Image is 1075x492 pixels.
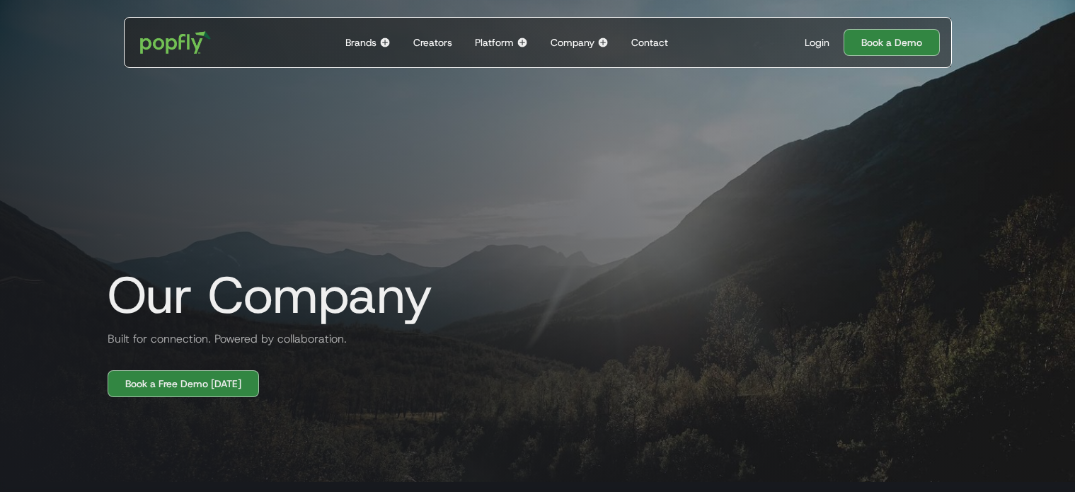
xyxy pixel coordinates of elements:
div: Brands [345,35,376,50]
h2: Built for connection. Powered by collaboration. [96,331,347,348]
a: Book a Free Demo [DATE] [108,370,259,397]
div: Platform [475,35,514,50]
div: Company [551,35,594,50]
div: Contact [631,35,668,50]
div: Login [805,35,829,50]
a: Contact [626,18,674,67]
div: Creators [413,35,452,50]
a: home [130,21,222,64]
a: Login [799,35,835,50]
a: Creators [408,18,458,67]
a: Book a Demo [844,29,940,56]
h1: Our Company [96,267,432,324]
